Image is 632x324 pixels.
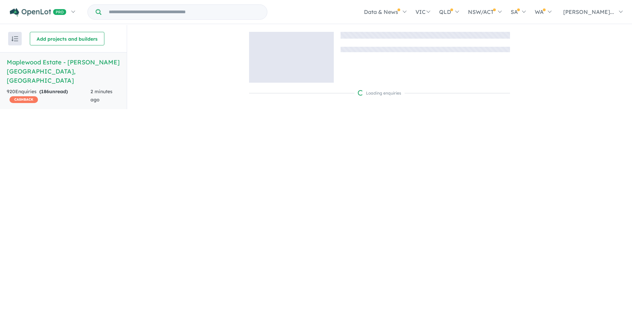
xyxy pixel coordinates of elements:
span: CASHBACK [9,96,38,103]
div: Loading enquiries [358,90,401,97]
button: Add projects and builders [30,32,104,45]
span: [PERSON_NAME]... [563,8,614,15]
h5: Maplewood Estate - [PERSON_NAME][GEOGRAPHIC_DATA] , [GEOGRAPHIC_DATA] [7,58,120,85]
img: sort.svg [12,36,18,41]
span: 186 [41,88,49,95]
input: Try estate name, suburb, builder or developer [103,5,266,19]
img: Openlot PRO Logo White [10,8,66,17]
strong: ( unread) [39,88,68,95]
div: 920 Enquir ies [7,88,90,104]
span: 2 minutes ago [90,88,113,103]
